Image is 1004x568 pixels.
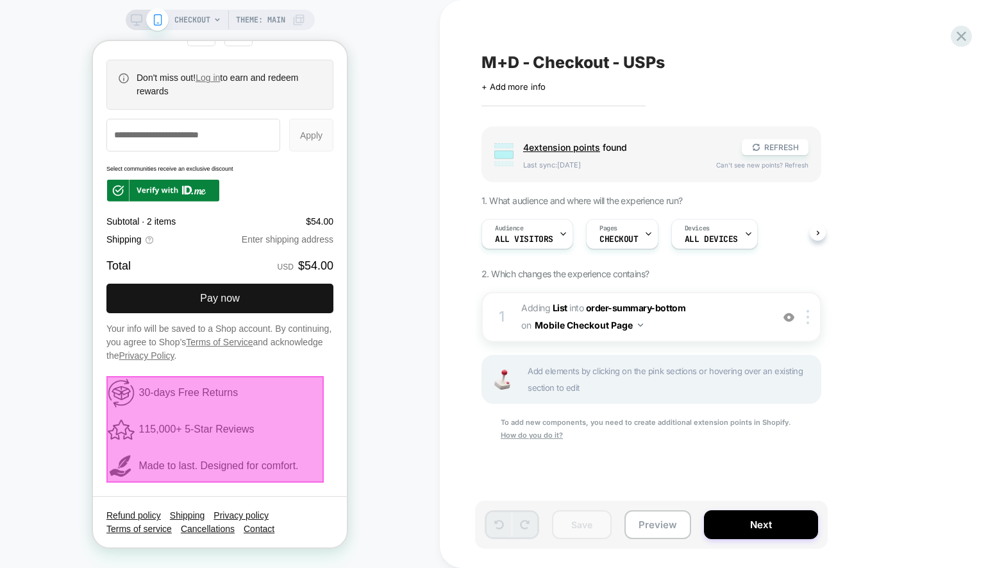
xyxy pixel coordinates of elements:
span: Select communities receive an exclusive discount [13,125,140,131]
button: Cancellations [88,483,142,493]
span: Audience [495,224,524,233]
div: Don't miss out! to earn and redeem rewards [44,30,229,57]
img: Joystick [489,370,515,390]
span: 4 extension point s [523,142,600,153]
img: down arrow [638,323,643,327]
div: 1 [496,304,508,330]
strong: $54.00 [205,216,240,234]
span: Pages [599,224,617,233]
span: Theme: MAIN [236,10,285,30]
span: 2. Which changes the experience contains? [481,268,649,279]
span: Shipping [13,192,49,205]
span: INTO [569,302,583,313]
button: Privacy policy [121,469,176,479]
span: Your info will be saved to a Shop account. By continuing, you agree to Shop’s and acknowledge the . [13,281,240,322]
span: ALL DEVICES [685,235,738,244]
button: Refund policy [13,469,68,479]
img: crossed eye [783,312,794,323]
button: Shipping [77,469,112,479]
span: Last sync: [DATE] [523,160,703,169]
strong: Total [13,218,38,231]
span: on [521,317,531,333]
u: How do you do it? [501,431,563,440]
a: Log in [103,31,127,42]
span: Subtotal · 2 items [13,175,83,185]
span: CHECKOUT [174,10,210,30]
div: To add new components, you need to create additional extension points in Shopify. [481,417,821,442]
button: Mobile Checkout Page [535,316,643,334]
a: Verify your identity with ID.me [13,139,127,161]
button: Contact [151,483,181,493]
b: List [553,302,567,313]
span: Enter shipping address [149,193,240,203]
span: USD [185,221,201,230]
button: Save [552,510,612,539]
span: + Add more info [481,82,546,92]
span: found [523,142,729,153]
span: $54.00 [213,175,240,185]
button: Terms of service [13,483,79,493]
span: M+D - Checkout - USPs [481,53,665,72]
a: Terms of Service [93,296,160,306]
span: Can't see new points? Refresh [716,161,808,169]
button: Next [704,510,818,539]
span: Add elements by clicking on the pink sections or hovering over an existing section to edit [528,363,814,396]
img: close [807,310,809,324]
button: Preview [624,510,691,539]
span: order-summary-bottom [586,302,686,313]
span: 1. What audience and where will the experience run? [481,195,682,206]
button: REFRESH [742,139,808,155]
span: All Visitors [495,235,553,244]
button: Pay now [13,243,240,272]
span: CHECKOUT [599,235,639,244]
span: Adding [521,302,567,313]
span: Devices [685,224,710,233]
a: Privacy Policy [26,309,81,320]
